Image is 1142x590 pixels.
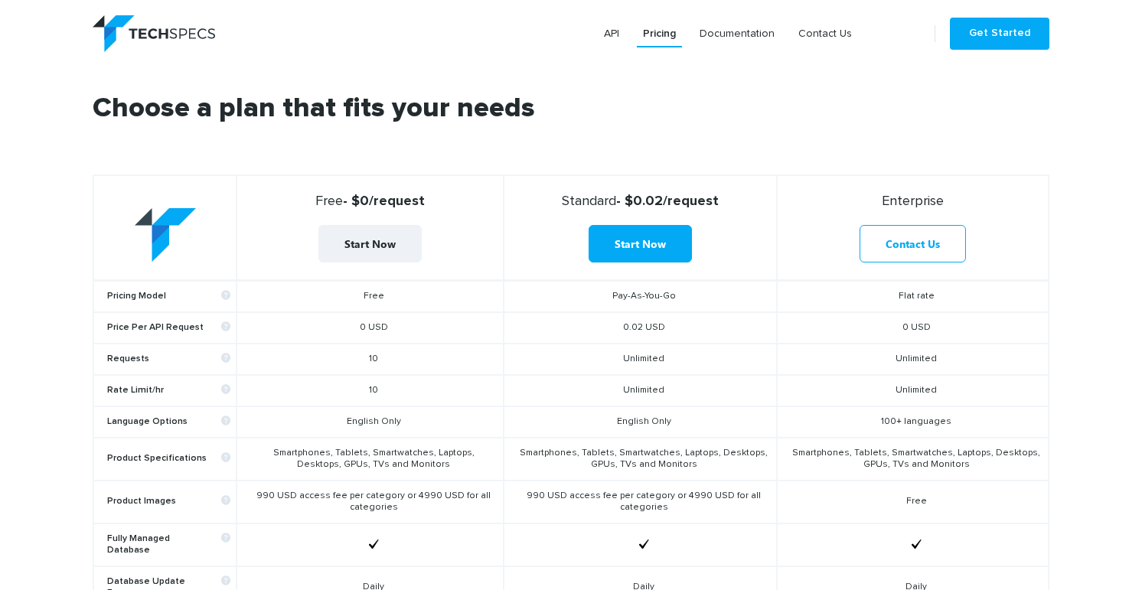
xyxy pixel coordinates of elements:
[950,18,1049,50] a: Get Started
[777,438,1049,481] td: Smartphones, Tablets, Smartwatches, Laptops, Desktops, GPUs, TVs and Monitors
[237,312,503,344] td: 0 USD
[237,481,503,523] td: 990 USD access fee per category or 4990 USD for all categories
[237,438,503,481] td: Smartphones, Tablets, Smartwatches, Laptops, Desktops, GPUs, TVs and Monitors
[237,344,503,375] td: 10
[511,193,770,210] strong: - $0.02/request
[637,20,682,47] a: Pricing
[693,20,781,47] a: Documentation
[860,225,966,262] a: Contact Us
[792,20,858,47] a: Contact Us
[237,375,503,406] td: 10
[93,95,1049,174] h2: Choose a plan that fits your needs
[562,194,616,208] span: Standard
[504,280,777,312] td: Pay-As-You-Go
[107,453,230,465] b: Product Specifications
[504,344,777,375] td: Unlimited
[504,438,777,481] td: Smartphones, Tablets, Smartwatches, Laptops, Desktops, GPUs, TVs and Monitors
[315,194,343,208] span: Free
[135,208,196,262] img: table-logo.png
[504,481,777,523] td: 990 USD access fee per category or 4990 USD for all categories
[777,280,1049,312] td: Flat rate
[777,312,1049,344] td: 0 USD
[107,533,230,556] b: Fully Managed Database
[93,15,215,52] img: logo
[107,416,230,428] b: Language Options
[107,385,230,396] b: Rate Limit/hr
[237,280,503,312] td: Free
[107,354,230,365] b: Requests
[777,406,1049,438] td: 100+ languages
[243,193,496,210] strong: - $0/request
[107,496,230,507] b: Product Images
[777,375,1049,406] td: Unlimited
[504,312,777,344] td: 0.02 USD
[598,20,625,47] a: API
[107,322,230,334] b: Price Per API Request
[237,406,503,438] td: English Only
[882,194,944,208] span: Enterprise
[107,291,230,302] b: Pricing Model
[777,344,1049,375] td: Unlimited
[589,225,692,262] a: Start Now
[318,225,422,262] a: Start Now
[504,406,777,438] td: English Only
[777,481,1049,523] td: Free
[504,375,777,406] td: Unlimited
